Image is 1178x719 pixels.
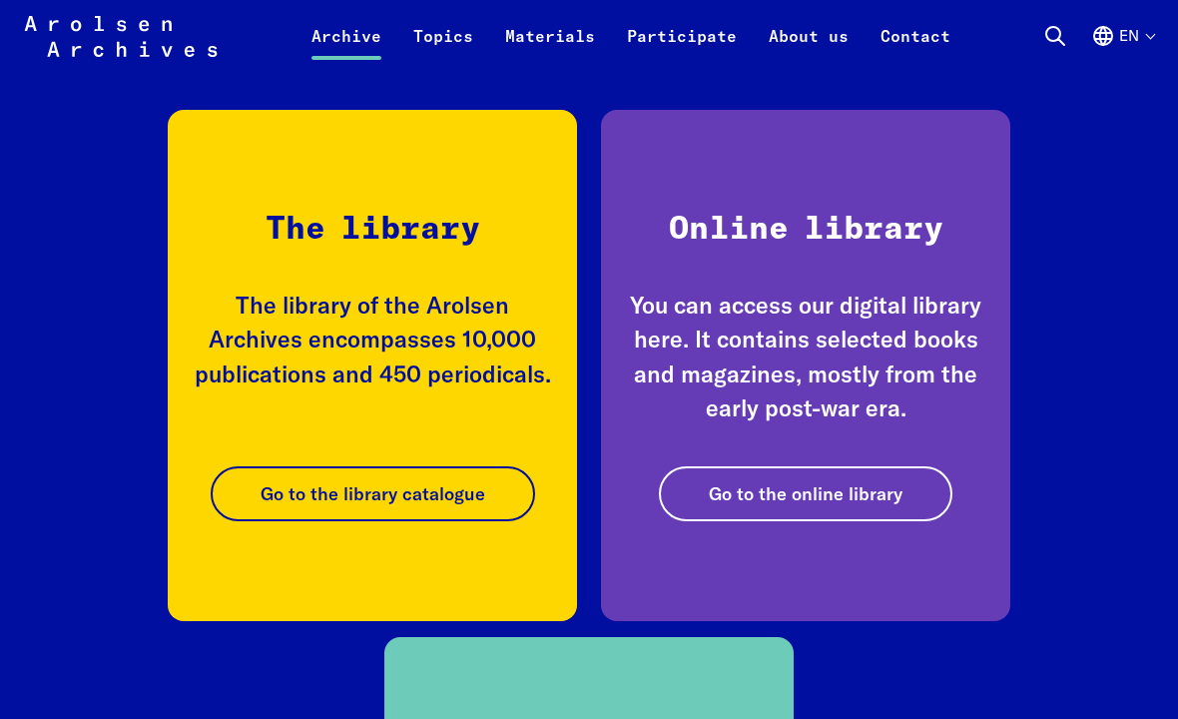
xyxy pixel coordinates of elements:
[489,24,611,72] a: Materials
[865,24,966,72] a: Contact
[295,24,397,72] a: Archive
[611,24,753,72] a: Participate
[659,466,952,521] a: Go to the online library
[192,289,553,392] p: The library of the Arolsen Archives encompasses 10,000 publications and 450 periodicals.
[709,480,902,507] span: Go to the online library
[192,210,553,249] h3: The library
[625,289,986,426] p: You can access our digital library here. It contains selected books and magazines, mostly from th...
[211,466,535,521] a: Go to the library catalogue
[625,210,986,249] h3: Online library
[1091,24,1154,72] button: English, language selection
[261,480,485,507] span: Go to the library catalogue
[753,24,865,72] a: About us
[397,24,489,72] a: Topics
[295,12,966,60] nav: Primary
